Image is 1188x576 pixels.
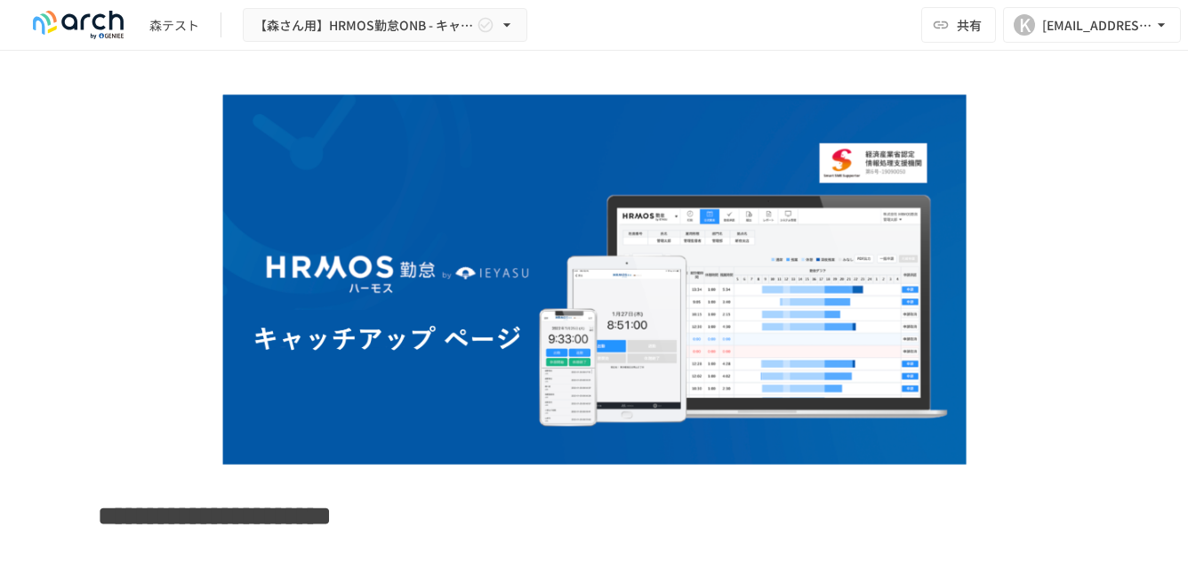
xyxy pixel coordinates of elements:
[921,7,996,43] button: 共有
[1014,14,1035,36] div: K
[1003,7,1181,43] button: K[EMAIL_ADDRESS][DOMAIN_NAME]
[21,11,135,39] img: logo-default@2x-9cf2c760.svg
[222,94,967,465] img: BJKKeCQpXoJskXBox1WcmlAIxmsSe3lt0HW3HWAjxJd
[243,8,527,43] button: 【森さん用】HRMOS勤怠ONB - キャッチアップ
[957,15,982,35] span: 共有
[1042,14,1152,37] div: [EMAIL_ADDRESS][DOMAIN_NAME]
[254,14,473,37] span: 【森さん用】HRMOS勤怠ONB - キャッチアップ
[149,16,199,35] div: 森テスト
